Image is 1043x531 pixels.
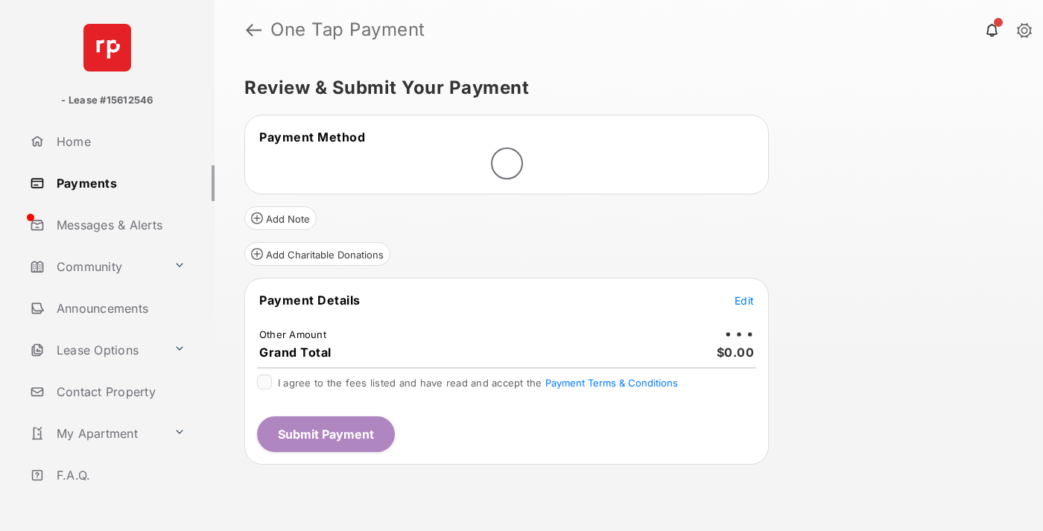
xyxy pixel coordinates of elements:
[24,457,215,493] a: F.A.Q.
[735,293,754,308] button: Edit
[259,328,327,341] td: Other Amount
[83,24,131,71] img: svg+xml;base64,PHN2ZyB4bWxucz0iaHR0cDovL3d3dy53My5vcmcvMjAwMC9zdmciIHdpZHRoPSI2NCIgaGVpZ2h0PSI2NC...
[259,130,365,144] span: Payment Method
[61,93,153,108] p: - Lease #15612546
[244,242,390,266] button: Add Charitable Donations
[24,207,215,243] a: Messages & Alerts
[24,165,215,201] a: Payments
[244,206,317,230] button: Add Note
[24,249,168,284] a: Community
[259,345,332,360] span: Grand Total
[545,377,678,389] button: I agree to the fees listed and have read and accept the
[257,416,395,452] button: Submit Payment
[717,345,755,360] span: $0.00
[735,294,754,307] span: Edit
[259,293,361,308] span: Payment Details
[270,21,425,39] strong: One Tap Payment
[24,290,215,326] a: Announcements
[24,332,168,368] a: Lease Options
[24,124,215,159] a: Home
[24,374,215,410] a: Contact Property
[24,416,168,451] a: My Apartment
[244,79,1001,97] h5: Review & Submit Your Payment
[278,377,678,389] span: I agree to the fees listed and have read and accept the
